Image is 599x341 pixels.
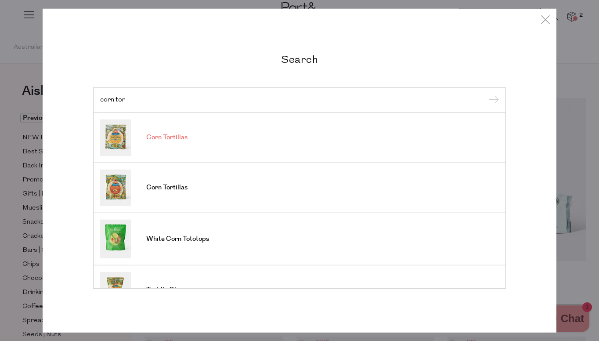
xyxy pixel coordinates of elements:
[100,119,131,156] img: Corn Tortillas
[100,169,499,206] a: Corn Tortillas
[146,286,187,294] span: Tortilla Chips
[146,235,209,243] span: White Corn Tototops
[146,183,188,192] span: Corn Tortillas
[93,53,506,65] h2: Search
[100,219,499,258] a: White Corn Tototops
[100,119,499,156] a: Corn Tortillas
[146,133,188,142] span: Corn Tortillas
[100,169,131,206] img: Corn Tortillas
[100,272,499,308] a: Tortilla Chips
[100,272,131,308] img: Tortilla Chips
[100,97,499,103] input: Search
[100,219,131,258] img: White Corn Tototops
